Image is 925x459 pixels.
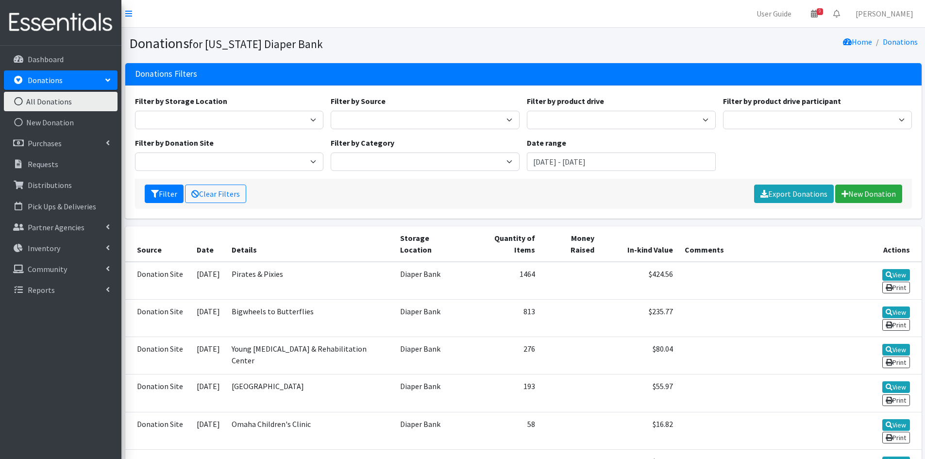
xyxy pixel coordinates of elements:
td: [DATE] [191,337,226,374]
th: Comments [679,226,848,262]
a: View [882,344,910,356]
a: View [882,269,910,281]
span: 9 [817,8,823,15]
th: Storage Location [394,226,467,262]
a: View [882,306,910,318]
td: $55.97 [600,374,679,412]
p: Partner Agencies [28,222,84,232]
td: $80.04 [600,337,679,374]
p: Inventory [28,243,60,253]
label: Filter by product drive participant [723,95,841,107]
a: Print [882,357,910,368]
label: Date range [527,137,566,149]
td: 193 [467,374,541,412]
a: Print [882,394,910,406]
p: Community [28,264,67,274]
td: Diaper Bank [394,412,467,449]
td: $424.56 [600,262,679,300]
label: Filter by Donation Site [135,137,214,149]
small: for [US_STATE] Diaper Bank [189,37,323,51]
td: Diaper Bank [394,262,467,300]
label: Filter by Source [331,95,386,107]
img: HumanEssentials [4,6,118,39]
td: Donation Site [125,412,191,449]
p: Distributions [28,180,72,190]
a: Export Donations [754,185,834,203]
label: Filter by Storage Location [135,95,227,107]
a: Donations [4,70,118,90]
a: Home [843,37,872,47]
a: Pick Ups & Deliveries [4,197,118,216]
a: Community [4,259,118,279]
td: Diaper Bank [394,299,467,337]
td: [DATE] [191,299,226,337]
a: Partner Agencies [4,218,118,237]
a: Purchases [4,134,118,153]
th: Source [125,226,191,262]
a: Clear Filters [185,185,246,203]
td: Donation Site [125,299,191,337]
td: Bigwheels to Butterflies [226,299,394,337]
a: Inventory [4,238,118,258]
a: View [882,381,910,393]
td: Diaper Bank [394,337,467,374]
a: 9 [803,4,825,23]
td: [DATE] [191,262,226,300]
td: [DATE] [191,374,226,412]
p: Pick Ups & Deliveries [28,202,96,211]
a: Print [882,432,910,443]
p: Requests [28,159,58,169]
td: Donation Site [125,374,191,412]
label: Filter by Category [331,137,394,149]
a: All Donations [4,92,118,111]
th: Date [191,226,226,262]
td: $16.82 [600,412,679,449]
a: User Guide [749,4,799,23]
p: Reports [28,285,55,295]
td: 276 [467,337,541,374]
a: View [882,419,910,431]
a: Distributions [4,175,118,195]
a: Donations [883,37,918,47]
a: Requests [4,154,118,174]
a: New Donation [4,113,118,132]
h1: Donations [129,35,520,52]
td: Donation Site [125,262,191,300]
td: [GEOGRAPHIC_DATA] [226,374,394,412]
td: 1464 [467,262,541,300]
td: 813 [467,299,541,337]
input: January 1, 2011 - December 31, 2011 [527,153,716,171]
p: Dashboard [28,54,64,64]
th: In-kind Value [600,226,679,262]
a: Print [882,319,910,331]
p: Donations [28,75,63,85]
td: [DATE] [191,412,226,449]
td: Pirates & Pixies [226,262,394,300]
a: Reports [4,280,118,300]
button: Filter [145,185,184,203]
th: Money Raised [541,226,600,262]
a: Print [882,282,910,293]
th: Quantity of Items [467,226,541,262]
p: Purchases [28,138,62,148]
a: New Donation [835,185,902,203]
th: Details [226,226,394,262]
td: Donation Site [125,337,191,374]
a: [PERSON_NAME] [848,4,921,23]
td: Young [MEDICAL_DATA] & Rehabilitation Center [226,337,394,374]
a: Dashboard [4,50,118,69]
td: Diaper Bank [394,374,467,412]
label: Filter by product drive [527,95,604,107]
h3: Donations Filters [135,69,197,79]
td: 58 [467,412,541,449]
td: Omaha Children's Clinic [226,412,394,449]
th: Actions [848,226,922,262]
td: $235.77 [600,299,679,337]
